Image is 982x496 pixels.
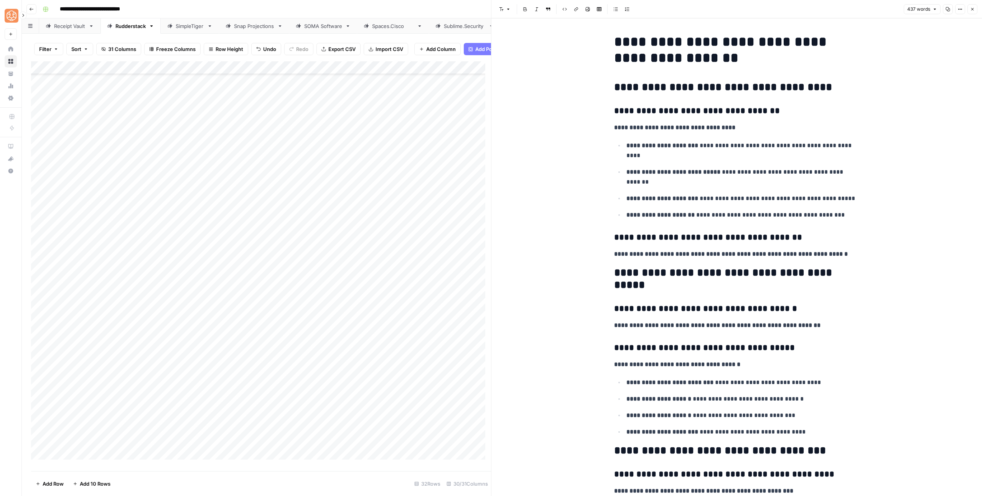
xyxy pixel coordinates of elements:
[54,22,86,30] div: Receipt Vault
[5,43,17,55] a: Home
[5,55,17,67] a: Browse
[5,6,17,25] button: Workspace: SimpleTiger
[66,43,93,55] button: Sort
[296,45,308,53] span: Redo
[216,45,243,53] span: Row Height
[115,22,146,30] div: Rudderstack
[5,92,17,104] a: Settings
[5,67,17,80] a: Your Data
[907,6,930,13] span: 437 words
[263,45,276,53] span: Undo
[204,43,248,55] button: Row Height
[176,22,204,30] div: SimpleTiger
[316,43,361,55] button: Export CSV
[156,45,196,53] span: Freeze Columns
[39,45,51,53] span: Filter
[429,18,501,34] a: [DOMAIN_NAME]
[31,478,68,490] button: Add Row
[219,18,289,34] a: Snap Projections
[357,18,429,34] a: [DOMAIN_NAME]
[426,45,456,53] span: Add Column
[372,22,414,30] div: [DOMAIN_NAME]
[328,45,356,53] span: Export CSV
[71,45,81,53] span: Sort
[80,480,110,488] span: Add 10 Rows
[411,478,443,490] div: 32 Rows
[376,45,403,53] span: Import CSV
[464,43,522,55] button: Add Power Agent
[5,80,17,92] a: Usage
[284,43,313,55] button: Redo
[96,43,141,55] button: 31 Columns
[304,22,342,30] div: SOMA Software
[234,22,274,30] div: Snap Projections
[5,153,16,164] div: What's new?
[161,18,219,34] a: SimpleTiger
[101,18,161,34] a: Rudderstack
[5,165,17,177] button: Help + Support
[108,45,136,53] span: 31 Columns
[43,480,64,488] span: Add Row
[39,18,101,34] a: Receipt Vault
[904,4,941,14] button: 437 words
[475,45,517,53] span: Add Power Agent
[5,153,17,165] button: What's new?
[68,478,115,490] button: Add 10 Rows
[289,18,357,34] a: SOMA Software
[34,43,63,55] button: Filter
[144,43,201,55] button: Freeze Columns
[5,140,17,153] a: AirOps Academy
[251,43,281,55] button: Undo
[443,478,491,490] div: 30/31 Columns
[414,43,461,55] button: Add Column
[5,9,18,23] img: SimpleTiger Logo
[364,43,408,55] button: Import CSV
[444,22,486,30] div: [DOMAIN_NAME]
